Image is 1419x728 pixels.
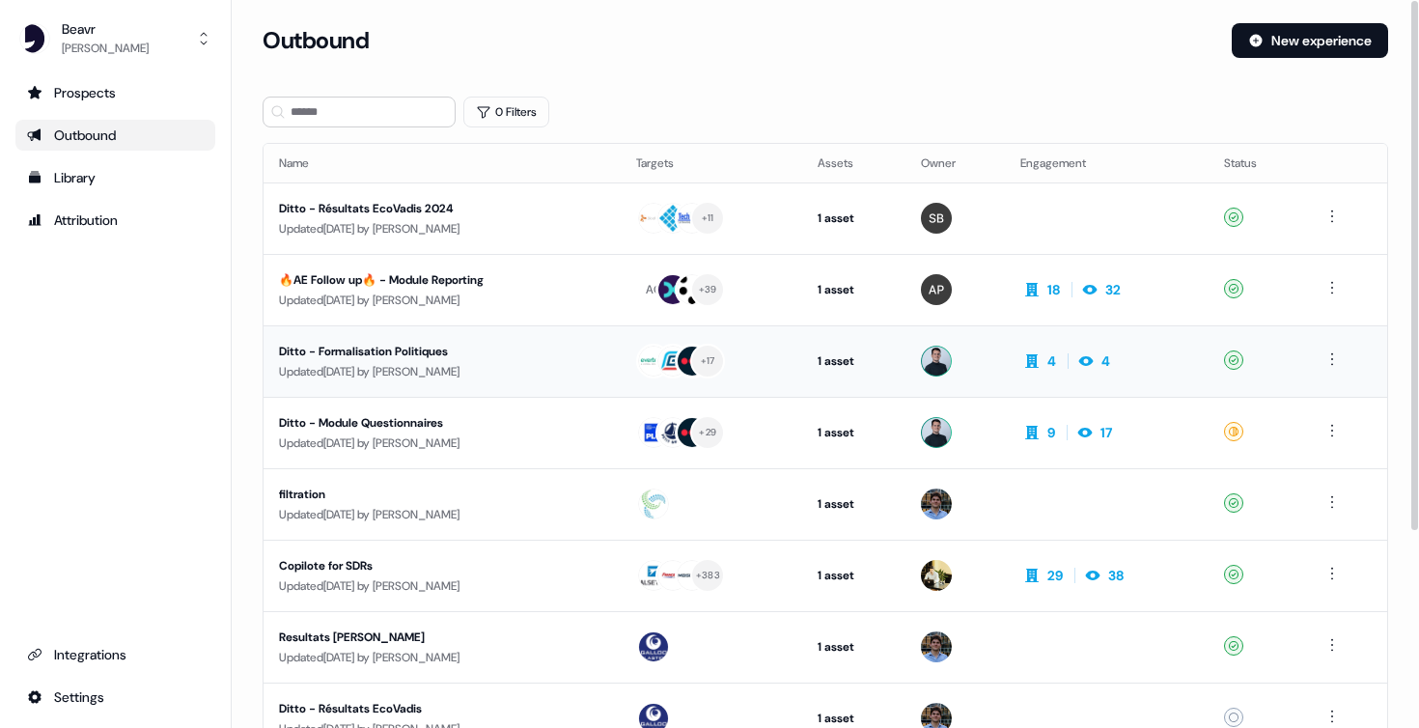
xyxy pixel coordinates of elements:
[1047,423,1055,442] div: 9
[279,434,605,453] div: Updated [DATE] by [PERSON_NAME]
[1108,566,1124,585] div: 38
[27,168,204,187] div: Library
[921,560,952,591] img: Armand
[701,352,715,370] div: + 17
[279,485,605,504] div: filtration
[818,351,889,371] div: 1 asset
[1047,280,1060,299] div: 18
[279,699,605,718] div: Ditto - Résultats EcoVadis
[818,209,889,228] div: 1 asset
[802,144,904,182] th: Assets
[818,637,889,657] div: 1 asset
[1100,423,1112,442] div: 17
[818,566,889,585] div: 1 asset
[921,274,952,305] img: Alexis
[921,489,952,519] img: Thomas
[905,144,1005,182] th: Owner
[279,505,605,524] div: Updated [DATE] by [PERSON_NAME]
[1047,351,1056,371] div: 4
[646,280,662,299] div: AC
[699,281,717,298] div: + 39
[62,39,149,58] div: [PERSON_NAME]
[15,77,215,108] a: Go to prospects
[27,83,204,102] div: Prospects
[818,280,889,299] div: 1 asset
[279,199,605,218] div: Ditto - Résultats EcoVadis 2024
[699,424,716,441] div: + 29
[463,97,549,127] button: 0 Filters
[279,556,605,575] div: Copilote for SDRs
[818,494,889,514] div: 1 asset
[702,210,714,227] div: + 11
[27,210,204,230] div: Attribution
[818,709,889,728] div: 1 asset
[818,423,889,442] div: 1 asset
[279,219,605,238] div: Updated [DATE] by [PERSON_NAME]
[1005,144,1209,182] th: Engagement
[279,648,605,667] div: Updated [DATE] by [PERSON_NAME]
[263,26,369,55] h3: Outbound
[921,417,952,448] img: Ugo
[15,15,215,62] button: Beavr[PERSON_NAME]
[1105,280,1121,299] div: 32
[921,346,952,377] img: Ugo
[279,413,605,433] div: Ditto - Module Questionnaires
[15,120,215,151] a: Go to outbound experience
[279,342,605,361] div: Ditto - Formalisation Politiques
[264,144,621,182] th: Name
[1209,144,1305,182] th: Status
[696,567,720,584] div: + 383
[279,270,605,290] div: 🔥AE Follow up🔥 - Module Reporting
[15,205,215,236] a: Go to attribution
[1047,566,1063,585] div: 29
[1101,351,1110,371] div: 4
[27,687,204,707] div: Settings
[1232,23,1388,58] button: New experience
[27,126,204,145] div: Outbound
[27,645,204,664] div: Integrations
[15,639,215,670] a: Go to integrations
[279,291,605,310] div: Updated [DATE] by [PERSON_NAME]
[921,631,952,662] img: Thomas
[279,362,605,381] div: Updated [DATE] by [PERSON_NAME]
[279,576,605,596] div: Updated [DATE] by [PERSON_NAME]
[62,19,149,39] div: Beavr
[279,628,605,647] div: Resultats [PERSON_NAME]
[15,682,215,713] a: Go to integrations
[621,144,802,182] th: Targets
[15,162,215,193] a: Go to templates
[921,203,952,234] img: Simon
